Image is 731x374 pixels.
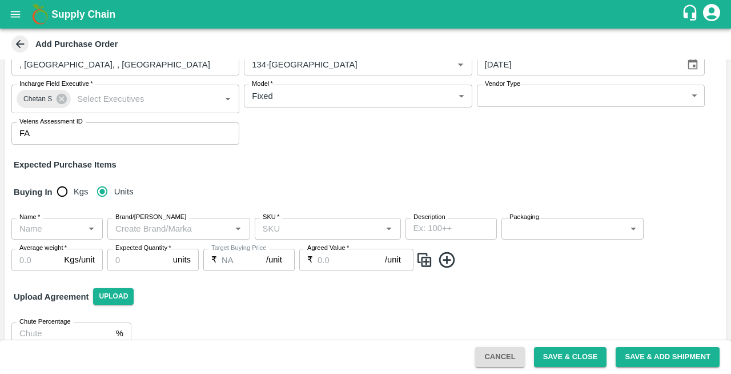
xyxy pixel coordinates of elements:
label: Description [413,213,445,222]
p: Kgs/unit [64,253,95,266]
input: Name [15,221,81,236]
input: Select Date [477,54,677,75]
label: Model [252,79,273,89]
label: Velens Assessment ID [19,117,83,126]
label: Brand/[PERSON_NAME] [115,213,186,222]
label: Chute Percentage [19,317,71,327]
input: 0.0 [11,249,59,270]
input: Create Brand/Marka [111,221,228,236]
p: /unit [385,253,401,266]
button: Save & Add Shipment [616,347,720,367]
button: Open [220,91,235,106]
span: Kgs [74,185,89,198]
button: Open [84,221,99,236]
h6: Buying In [9,180,57,204]
input: 0.0 [318,249,385,270]
img: logo [29,3,51,26]
span: Units [114,185,134,198]
img: CloneIcon [416,250,433,269]
input: 0.0 [222,249,266,270]
input: Address [11,54,239,75]
input: SKU [258,221,379,236]
a: Supply Chain [51,6,681,22]
button: Save & Close [534,347,607,367]
label: Expected Quantity [115,244,171,253]
b: Supply Chain [51,9,115,20]
label: Agreed Value [307,244,349,253]
p: units [173,253,191,266]
p: ₹ [307,253,313,266]
p: /unit [266,253,282,266]
label: Name [19,213,40,222]
input: Chute [11,323,111,344]
b: Add Purchase Order [35,39,118,49]
button: Choose date, selected date is Jul 15, 2025 [682,54,704,75]
div: Chetan S [17,90,71,108]
p: % [116,327,123,340]
label: Vendor Type [485,79,520,89]
button: open drawer [2,1,29,27]
span: Upload [93,288,134,305]
label: Target Buying Price [211,244,267,253]
strong: Expected Purchase Items [14,160,117,169]
button: Open [231,221,246,236]
input: Select Executives [73,91,202,106]
label: SKU [263,213,279,222]
div: customer-support [681,4,701,25]
div: account of current user [701,2,722,26]
input: 0 [107,249,168,270]
div: buying_in [57,180,143,203]
strong: Upload Agreement [14,292,89,301]
button: Cancel [475,347,524,367]
p: ₹ [211,253,217,266]
input: Micropocket [247,57,435,72]
button: Open [453,57,468,72]
p: Fixed [252,90,272,102]
p: FA [19,127,30,140]
label: Incharge Field Executive [19,79,93,89]
button: Open [381,221,396,236]
span: Chetan S [17,93,59,105]
label: Packaging [509,213,539,222]
label: Average weight [19,244,67,253]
